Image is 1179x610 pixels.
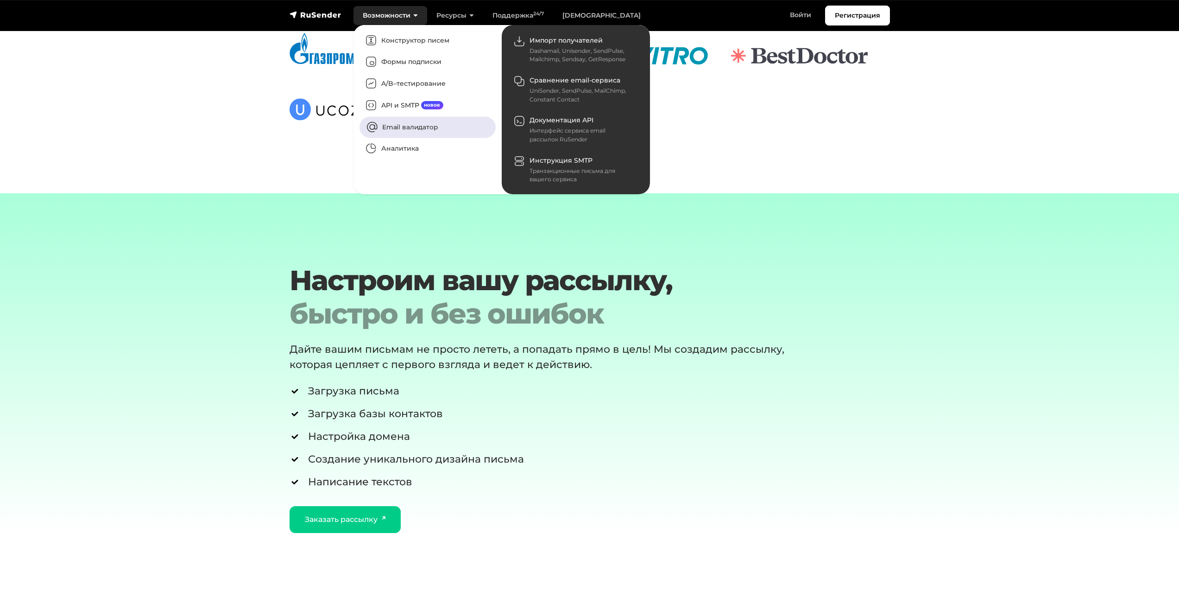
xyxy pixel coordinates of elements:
a: Инструкция SMTP Транзакционные письма для вашего сервиса [506,150,645,190]
li: Написание текстов [290,474,839,489]
a: A/B–тестирование [358,73,497,95]
a: Войти [781,6,820,25]
li: Настройка домена [290,429,839,444]
img: RuSender [290,10,341,19]
a: Возможности [353,6,427,25]
div: Транзакционные письма для вашего сервиса [530,167,634,184]
div: UniSender, SendPulse, MailChimp, Constant Contact [530,87,634,104]
li: Создание уникального дизайна письма [290,451,839,467]
a: API и SMTPновое [358,95,497,116]
p: Дайте вашим письмам не просто лететь, а попадать прямо в цель! Мы создадим рассылку, которая цепл... [290,342,815,372]
h2: Настроим вашу рассылку, [290,264,839,330]
a: Сравнение email-сервиса UniSender, SendPulse, MailChimp, Constant Contact [506,70,645,109]
a: Email валидатор [359,116,496,138]
span: новое [421,101,444,109]
span: Инструкция SMTP [530,156,593,165]
a: Импорт получателей Dashamail, Unisender, SendPulse, Mailchimp, Sendsay, GetResponse [506,30,645,70]
img: Логотипы [290,32,890,123]
span: Импорт получателей [530,36,603,44]
a: Регистрация [825,6,890,25]
li: Загрузка письма [290,383,839,399]
sup: 24/7 [533,11,544,17]
span: Документация API [530,116,593,124]
a: [DEMOGRAPHIC_DATA] [553,6,650,25]
div: быстро и без ошибок [290,297,839,330]
div: Dashamail, Unisender, SendPulse, Mailchimp, Sendsay, GetResponse [530,47,634,64]
a: Аналитика [358,138,497,159]
li: Загрузка базы контактов [290,406,839,421]
span: Сравнение email-сервиса [530,76,620,84]
a: Формы подписки [358,51,497,73]
a: Конструктор писем [358,30,497,51]
a: Ресурсы [427,6,483,25]
a: Поддержка24/7 [483,6,553,25]
a: Документация API Интерфейс сервиса email рассылок RuSender [506,110,645,150]
div: Интерфейс сервиса email рассылок RuSender [530,127,634,144]
a: Заказать рассылку [290,506,401,533]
